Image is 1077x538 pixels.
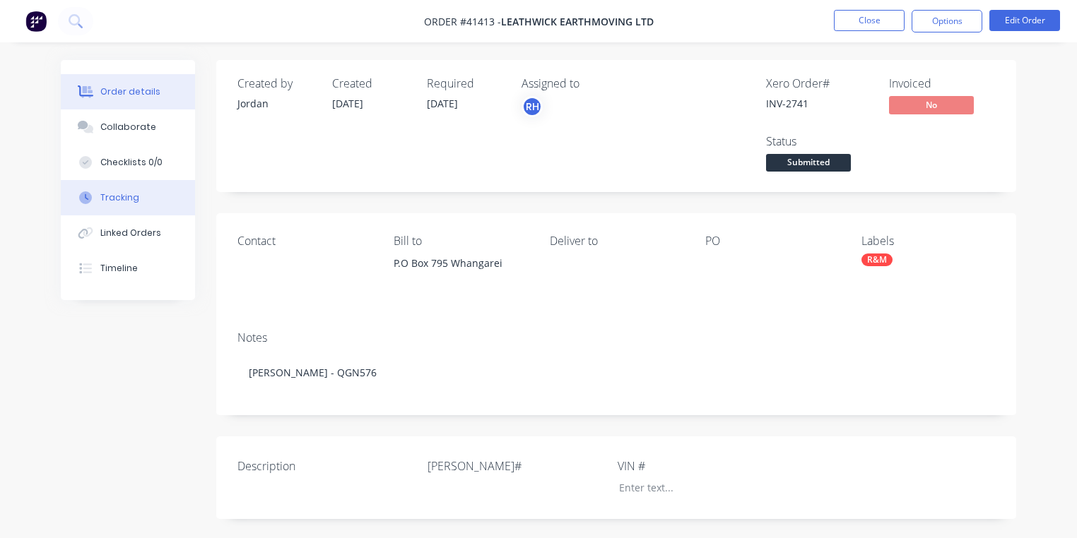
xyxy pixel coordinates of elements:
div: Created [332,77,410,90]
div: Required [427,77,505,90]
span: No [889,96,974,114]
div: Checklists 0/0 [100,156,163,169]
button: Close [834,10,905,31]
button: RH [522,96,543,117]
span: Leathwick Earthmoving Ltd [501,15,654,28]
button: Linked Orders [61,215,195,251]
button: Tracking [61,180,195,215]
button: Options [912,10,982,32]
div: PO [705,234,839,248]
button: Collaborate [61,109,195,145]
span: [DATE] [332,97,363,110]
span: Order #41413 - [424,15,501,28]
div: Xero Order # [766,77,872,90]
div: INV-2741 [766,96,872,111]
img: Factory [25,11,47,32]
span: [DATE] [427,97,458,110]
button: Order details [61,74,195,109]
div: Bill to [394,234,527,248]
button: Submitted [766,154,851,175]
div: Tracking [100,191,139,204]
div: Jordan [237,96,315,111]
div: [PERSON_NAME] - QGN576 [237,351,995,394]
div: P.O Box 795 Whangarei [394,253,527,273]
button: Edit Order [989,10,1060,31]
div: Order details [100,85,160,98]
div: Status [766,135,872,148]
div: Linked Orders [100,227,161,239]
div: R&M [861,253,893,266]
button: Timeline [61,251,195,286]
div: Deliver to [550,234,683,248]
div: Contact [237,234,371,248]
div: Created by [237,77,315,90]
div: Collaborate [100,121,156,133]
div: Timeline [100,262,138,275]
div: Invoiced [889,77,995,90]
div: P.O Box 795 Whangarei [394,253,527,299]
div: Labels [861,234,995,248]
label: Description [237,458,414,474]
label: [PERSON_NAME]# [428,458,604,474]
label: VIN # [618,458,794,474]
div: Notes [237,331,995,345]
button: Checklists 0/0 [61,145,195,180]
span: Submitted [766,154,851,172]
div: Assigned to [522,77,663,90]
